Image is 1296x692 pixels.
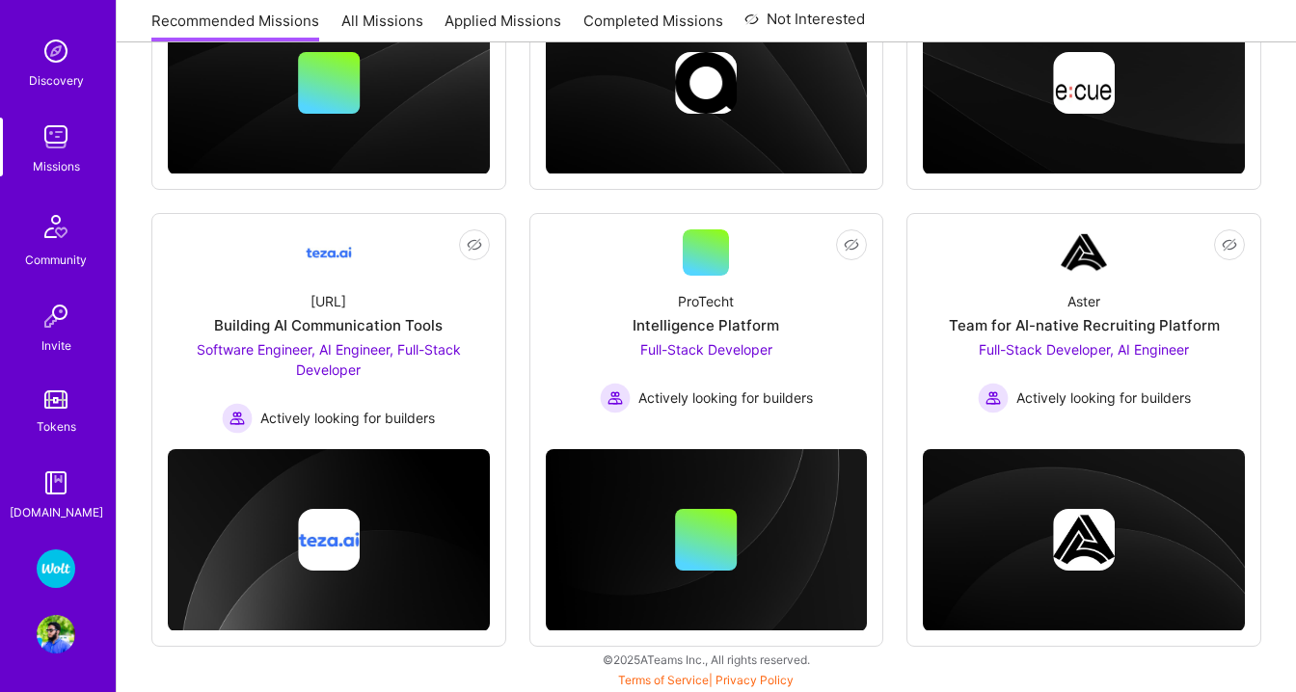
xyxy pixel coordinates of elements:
img: Company Logo [1061,229,1107,276]
img: Actively looking for builders [978,383,1009,413]
img: Actively looking for builders [222,403,253,434]
a: All Missions [341,11,423,42]
a: Applied Missions [445,11,561,42]
img: discovery [37,32,75,70]
a: Wolt - Fintech: Payments Expansion Team [32,549,80,588]
span: Full-Stack Developer [640,341,772,358]
img: Company Logo [306,229,352,276]
a: Not Interested [744,8,865,42]
div: Building AI Communication Tools [214,315,443,335]
a: Privacy Policy [715,673,794,687]
div: Missions [33,156,80,176]
span: Actively looking for builders [260,408,435,428]
div: Team for AI-native Recruiting Platform [949,315,1220,335]
img: cover [923,449,1245,631]
i: icon EyeClosed [844,237,859,253]
img: Company logo [675,52,737,114]
a: Completed Missions [583,11,723,42]
span: Software Engineer, AI Engineer, Full-Stack Developer [197,341,461,378]
div: [URL] [310,291,346,311]
a: Company Logo[URL]Building AI Communication ToolsSoftware Engineer, AI Engineer, Full-Stack Develo... [168,229,490,434]
span: Actively looking for builders [1016,387,1191,408]
i: icon EyeClosed [1222,237,1237,253]
div: Intelligence Platform [633,315,779,335]
img: Company logo [1053,52,1115,114]
img: cover [546,449,868,631]
a: Company LogoAsterTeam for AI-native Recruiting PlatformFull-Stack Developer, AI Engineer Actively... [923,229,1245,422]
a: Recommended Missions [151,11,319,42]
img: teamwork [37,118,75,156]
a: Terms of Service [618,673,709,687]
div: Aster [1067,291,1100,311]
img: Company logo [298,509,360,571]
img: cover [168,449,490,631]
div: Invite [41,335,71,356]
img: Invite [37,297,75,335]
img: User Avatar [37,615,75,653]
div: Tokens [37,416,76,437]
img: tokens [44,390,67,409]
a: ProTechtIntelligence PlatformFull-Stack Developer Actively looking for buildersActively looking f... [546,229,868,422]
div: Discovery [29,70,84,91]
img: guide book [37,464,75,502]
div: [DOMAIN_NAME] [10,502,103,522]
span: Full-Stack Developer, AI Engineer [979,341,1189,358]
img: Wolt - Fintech: Payments Expansion Team [37,549,75,588]
div: © 2025 ATeams Inc., All rights reserved. [116,635,1296,683]
div: Community [25,250,87,270]
i: icon EyeClosed [467,237,482,253]
div: ProTecht [678,291,734,311]
img: Actively looking for builders [600,383,631,413]
a: User Avatar [32,615,80,653]
span: | [618,673,794,687]
img: Community [33,203,79,250]
img: Company logo [1053,509,1115,571]
span: Actively looking for builders [638,387,813,408]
